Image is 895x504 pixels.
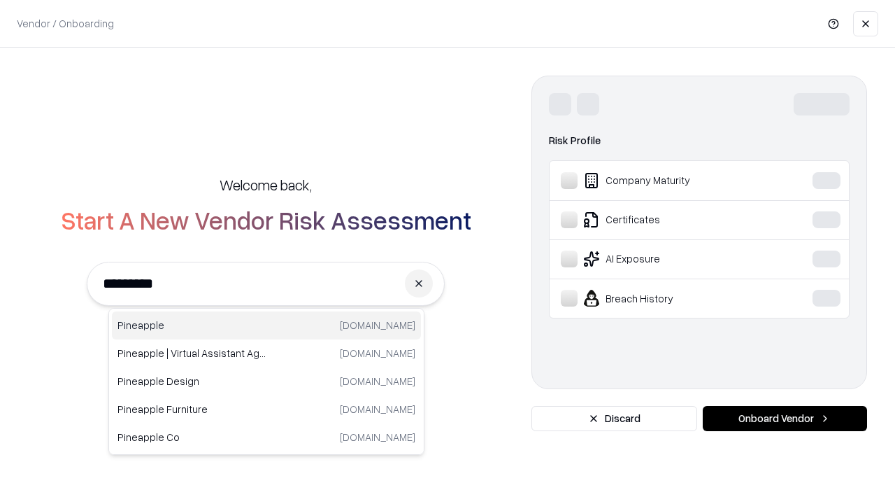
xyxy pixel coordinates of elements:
[561,172,770,189] div: Company Maturity
[220,175,312,195] h5: Welcome back,
[340,318,415,332] p: [DOMAIN_NAME]
[117,402,266,416] p: Pineapple Furniture
[340,346,415,360] p: [DOMAIN_NAME]
[117,318,266,332] p: Pineapple
[549,132,850,149] div: Risk Profile
[61,206,471,234] h2: Start A New Vendor Risk Assessment
[340,402,415,416] p: [DOMAIN_NAME]
[117,374,266,388] p: Pineapple Design
[703,406,867,431] button: Onboard Vendor
[117,430,266,444] p: Pineapple Co
[531,406,697,431] button: Discard
[17,16,114,31] p: Vendor / Onboarding
[561,211,770,228] div: Certificates
[108,308,424,455] div: Suggestions
[340,374,415,388] p: [DOMAIN_NAME]
[561,290,770,307] div: Breach History
[340,430,415,444] p: [DOMAIN_NAME]
[561,251,770,267] div: AI Exposure
[117,346,266,360] p: Pineapple | Virtual Assistant Agency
